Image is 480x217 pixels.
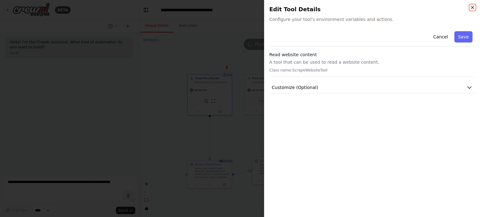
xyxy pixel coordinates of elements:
button: Save [454,31,472,42]
p: Class name: ScrapeWebsiteTool [269,68,475,73]
button: Cancel [429,31,452,42]
h3: Read website content [269,52,475,58]
span: Configure your tool's environment variables and actions. [269,16,475,22]
h2: Edit Tool Details [269,5,475,14]
p: A tool that can be used to read a website content. [269,59,475,65]
span: Customize (Optional) [272,84,318,91]
button: Customize (Optional) [269,82,475,93]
